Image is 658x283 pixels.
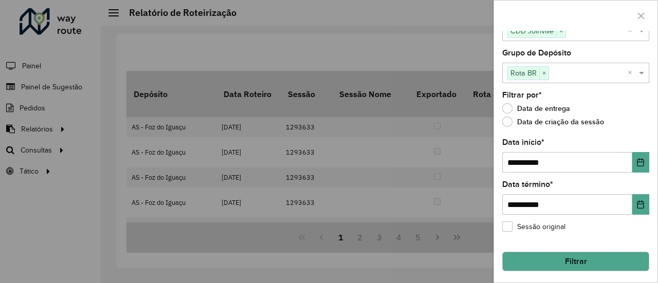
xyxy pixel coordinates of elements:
label: Data término [502,178,553,191]
span: Clear all [628,67,636,79]
button: Filtrar [502,252,649,271]
span: Clear all [628,25,636,37]
label: Grupo de Depósito [502,47,571,59]
span: × [539,67,549,80]
span: CDD Joinville [508,25,556,37]
button: Choose Date [632,194,649,215]
button: Choose Date [632,152,649,173]
label: Data de entrega [502,103,570,114]
label: Filtrar por [502,89,542,101]
label: Data início [502,136,544,148]
span: × [556,25,565,37]
label: Sessão original [502,221,565,232]
label: Data de criação da sessão [502,117,604,127]
span: Rota BR [508,67,539,79]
